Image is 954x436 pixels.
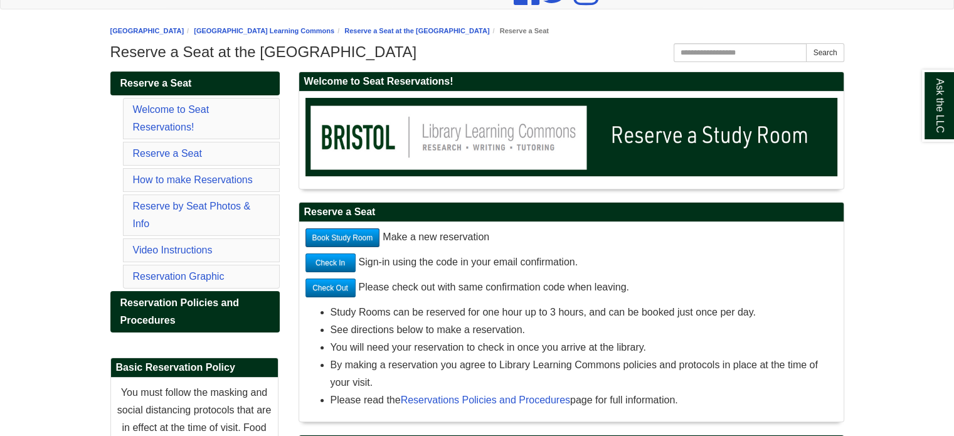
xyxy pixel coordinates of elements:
[133,245,213,255] a: Video Instructions
[305,228,380,247] a: Book Study Room
[133,104,209,132] a: Welcome to Seat Reservations!
[806,43,844,62] button: Search
[110,72,280,95] a: Reserve a Seat
[120,78,192,88] span: Reserve a Seat
[401,395,570,405] a: Reservations Policies and Procedures
[133,148,202,159] a: Reserve a Seat
[133,174,253,185] a: How to make Reservations
[110,291,280,332] a: Reservation Policies and Procedures
[331,391,837,409] li: Please read the page for full information.
[133,201,251,229] a: Reserve by Seat Photos & Info
[331,321,837,339] li: See directions below to make a reservation.
[305,253,837,272] p: Sign-in using the code in your email confirmation.
[305,279,837,297] p: Please check out with same confirmation code when leaving.
[110,43,844,61] h1: Reserve a Seat at the [GEOGRAPHIC_DATA]
[133,271,225,282] a: Reservation Graphic
[331,356,837,391] li: By making a reservation you agree to Library Learning Commons policies and protocols in place at ...
[344,27,489,35] a: Reserve a Seat at the [GEOGRAPHIC_DATA]
[111,358,278,378] h2: Basic Reservation Policy
[305,228,837,247] p: Make a new reservation
[299,72,844,92] h2: Welcome to Seat Reservations!
[110,25,844,37] nav: breadcrumb
[305,253,356,272] a: Check In
[305,279,356,297] a: Check Out
[299,203,844,222] h2: Reserve a Seat
[110,27,184,35] a: [GEOGRAPHIC_DATA]
[120,297,239,326] span: Reservation Policies and Procedures
[489,25,548,37] li: Reserve a Seat
[331,339,837,356] li: You will need your reservation to check in once you arrive at the library.
[194,27,334,35] a: [GEOGRAPHIC_DATA] Learning Commons
[331,304,837,321] li: Study Rooms can be reserved for one hour up to 3 hours, and can be booked just once per day.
